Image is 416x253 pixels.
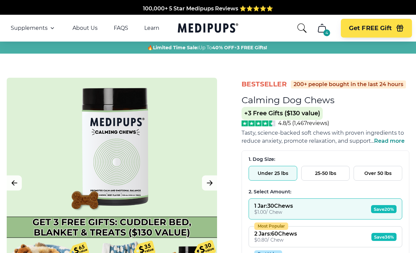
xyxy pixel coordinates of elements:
[178,22,238,36] a: Medipups
[301,166,350,181] button: 25-50 lbs
[323,29,330,36] div: 4
[371,233,397,241] span: Save 36%
[72,25,98,31] a: About Us
[254,203,293,209] div: 1 Jar : 30 Chews
[371,138,405,144] span: ...
[374,138,405,144] span: Read more
[202,175,217,190] button: Next Image
[147,44,267,51] span: 🔥 Up To +
[254,223,288,230] div: Most Popular
[297,23,307,34] button: search
[11,24,56,32] button: Supplements
[249,226,402,247] button: Most Popular2 Jars:60Chews$0.80/ ChewSave36%
[371,205,397,213] span: Save 20%
[314,20,330,36] button: cart
[242,138,371,144] span: reduce anxiety, promote relaxation, and support
[249,156,402,163] div: 1. Dog Size:
[291,80,406,88] div: 200+ people bought in the last 24 hours
[97,7,320,13] span: Made In The [GEOGRAPHIC_DATA] from domestic & globally sourced ingredients
[249,198,402,219] button: 1 Jar:30Chews$1.00/ ChewSave20%
[354,166,402,181] button: Over 50 lbs
[341,19,412,38] button: Get FREE Gift
[249,166,297,181] button: Under 25 lbs
[349,24,392,32] span: Get FREE Gift
[254,237,297,243] div: $ 0.80 / Chew
[254,231,297,237] div: 2 Jars : 60 Chews
[242,120,275,126] img: Stars - 4.8
[144,25,159,31] a: Learn
[249,189,402,195] div: 2. Select Amount:
[278,120,329,126] span: 4.8/5 ( 1,467 reviews)
[11,25,48,31] span: Supplements
[242,94,334,106] h1: Calming Dog Chews
[254,209,293,215] div: $ 1.00 / Chew
[242,130,404,136] span: Tasty, science-backed soft chews with proven ingredients to
[242,107,323,120] span: +3 Free Gifts ($130 value)
[7,175,22,190] button: Previous Image
[114,25,128,31] a: FAQS
[242,80,287,89] span: BestSeller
